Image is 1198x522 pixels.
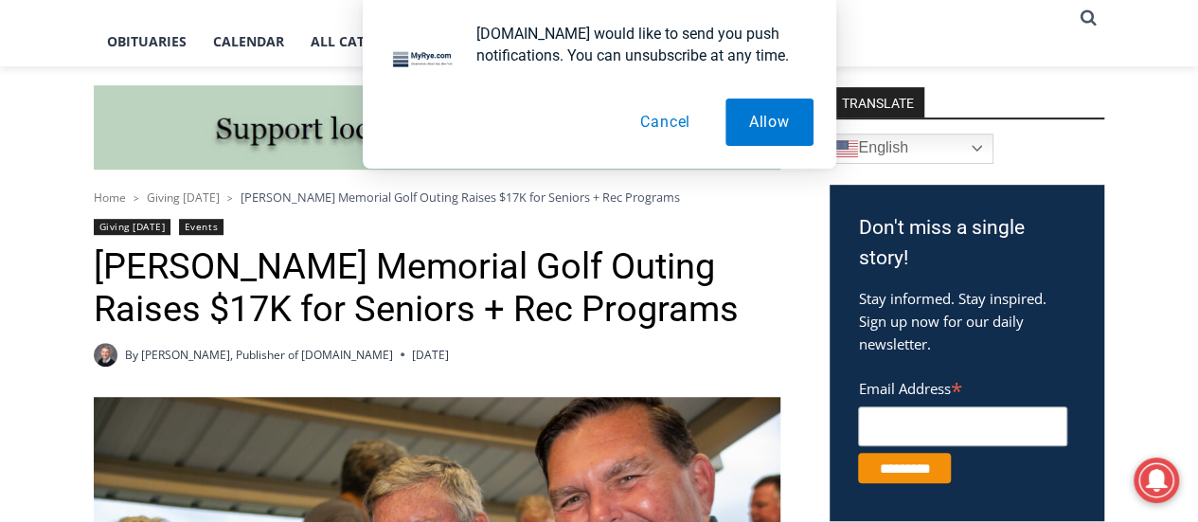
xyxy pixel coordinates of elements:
[461,23,814,66] div: [DOMAIN_NAME] would like to send you push notifications. You can unsubscribe at any time.
[241,189,680,206] span: [PERSON_NAME] Memorial Golf Outing Raises $17K for Seniors + Rec Programs
[495,189,878,231] span: Intern @ [DOMAIN_NAME]
[94,189,126,206] a: Home
[617,99,714,146] button: Cancel
[6,195,186,267] span: Open Tues. - Sun. [PHONE_NUMBER]
[725,99,814,146] button: Allow
[456,184,918,236] a: Intern @ [DOMAIN_NAME]
[125,346,138,364] span: By
[1,190,190,236] a: Open Tues. - Sun. [PHONE_NUMBER]
[858,287,1076,355] p: Stay informed. Stay inspired. Sign up now for our daily newsletter.
[858,213,1076,273] h3: Don't miss a single story!
[385,23,461,99] img: notification icon
[478,1,895,184] div: "[PERSON_NAME] and I covered the [DATE] Parade, which was a really eye opening experience as I ha...
[858,369,1067,404] label: Email Address
[94,219,171,235] a: Giving [DATE]
[94,343,117,367] a: Author image
[227,191,233,205] span: >
[179,219,224,235] a: Events
[141,347,393,363] a: [PERSON_NAME], Publisher of [DOMAIN_NAME]
[194,118,269,226] div: "the precise, almost orchestrated movements of cutting and assembling sushi and [PERSON_NAME] mak...
[412,346,449,364] time: [DATE]
[94,245,780,332] h1: [PERSON_NAME] Memorial Golf Outing Raises $17K for Seniors + Rec Programs
[134,191,139,205] span: >
[147,189,220,206] a: Giving [DATE]
[94,188,780,207] nav: Breadcrumbs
